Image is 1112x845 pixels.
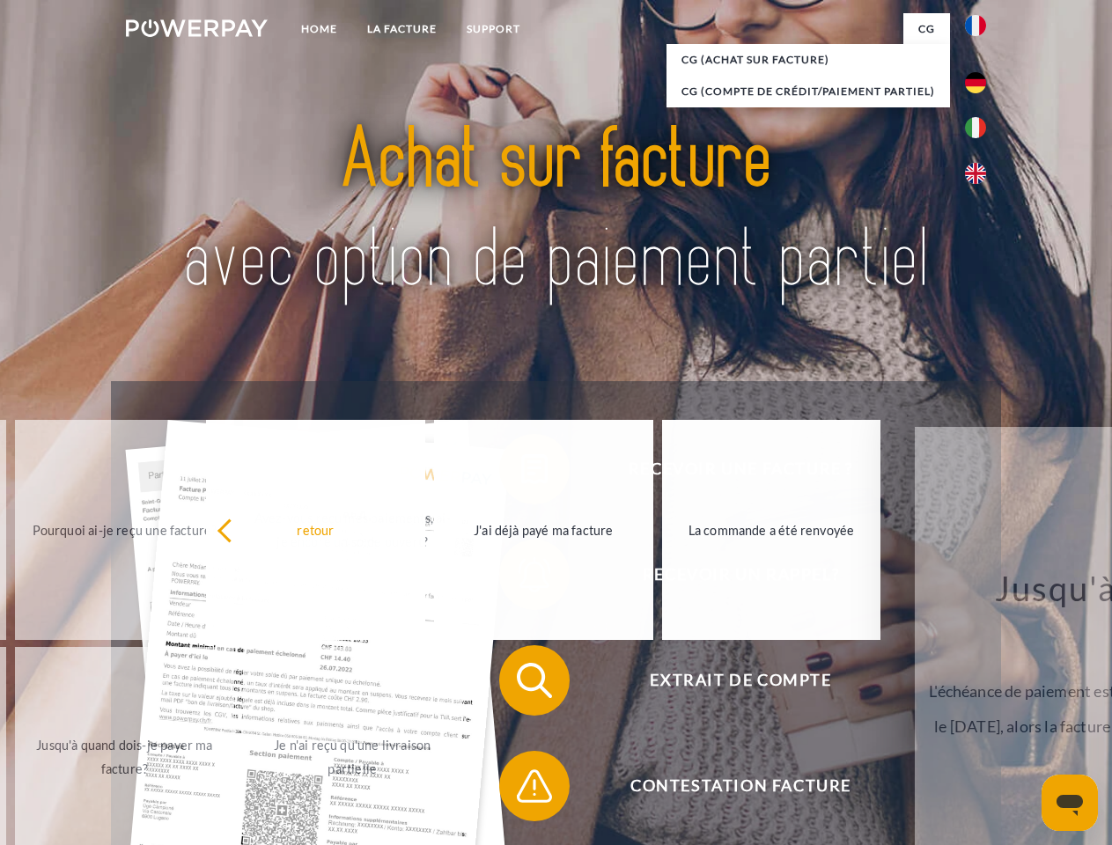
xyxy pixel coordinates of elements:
[499,751,957,821] button: Contestation Facture
[126,19,268,37] img: logo-powerpay-white.svg
[666,76,950,107] a: CG (Compte de crédit/paiement partiel)
[254,733,452,781] div: Je n'ai reçu qu'une livraison partielle
[217,518,415,541] div: retour
[352,13,452,45] a: LA FACTURE
[499,645,957,716] button: Extrait de compte
[666,44,950,76] a: CG (achat sur facture)
[965,163,986,184] img: en
[525,645,956,716] span: Extrait de compte
[1042,775,1098,831] iframe: Bouton de lancement de la fenêtre de messagerie
[26,733,224,781] div: Jusqu'à quand dois-je payer ma facture?
[965,72,986,93] img: de
[452,13,535,45] a: Support
[286,13,352,45] a: Home
[445,518,643,541] div: J'ai déjà payé ma facture
[525,751,956,821] span: Contestation Facture
[512,658,556,702] img: qb_search.svg
[673,518,871,541] div: La commande a été renvoyée
[965,15,986,36] img: fr
[168,84,944,337] img: title-powerpay_fr.svg
[512,764,556,808] img: qb_warning.svg
[903,13,950,45] a: CG
[965,117,986,138] img: it
[26,518,224,541] div: Pourquoi ai-je reçu une facture?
